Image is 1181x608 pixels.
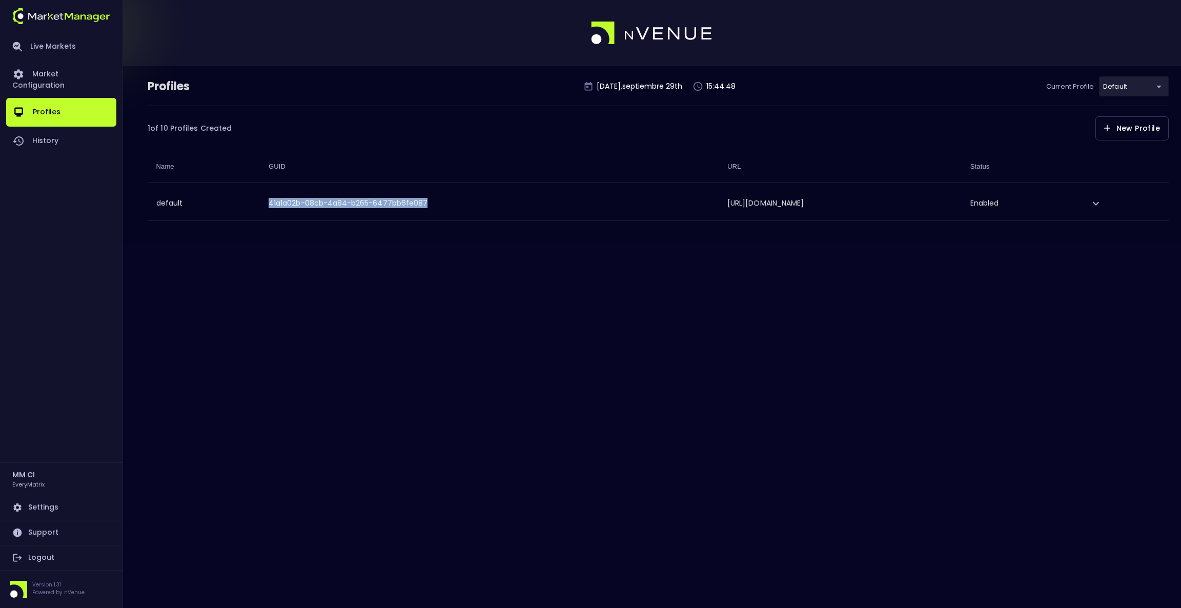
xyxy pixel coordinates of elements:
[260,151,719,182] th: GUID
[1046,82,1094,92] p: Current Profile
[1099,76,1169,96] div: default
[148,123,232,134] div: 1 of 10 Profiles Created
[706,81,736,92] p: 15:44:48
[148,186,261,220] th: default
[12,480,45,488] h3: EveryMatrix
[6,60,116,98] a: Market Configuration
[12,8,110,24] img: logo
[148,151,1169,221] table: collapsible table
[962,151,1080,182] th: Status
[12,469,35,480] h2: MM CI
[148,151,261,182] th: Name
[6,127,116,155] a: History
[6,495,116,520] a: Settings
[591,22,713,45] img: logo
[6,545,116,570] a: Logout
[719,151,962,182] th: URL
[1095,116,1169,140] button: New Profile
[1087,195,1105,212] button: expand row
[32,589,85,596] p: Powered by nVenue
[6,98,116,127] a: Profiles
[597,81,682,92] p: [DATE] , septiembre 29 th
[970,198,999,208] span: Enabled
[719,186,962,220] td: [URL][DOMAIN_NAME]
[148,78,273,95] div: Profiles
[6,520,116,545] a: Support
[260,186,719,220] td: 41a1a02b-08cb-4a84-b265-6477bb6fe087
[32,581,85,589] p: Version 1.31
[6,33,116,60] a: Live Markets
[6,581,116,598] div: Version 1.31Powered by nVenue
